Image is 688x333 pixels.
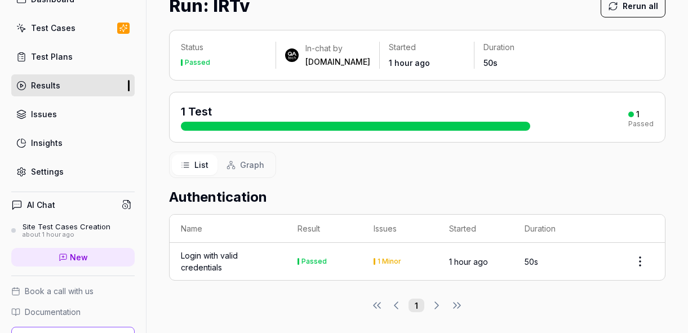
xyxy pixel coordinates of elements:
th: Issues [362,215,438,243]
div: Passed [301,258,327,265]
div: 1 [636,109,640,119]
div: Site Test Cases Creation [23,222,110,231]
div: Results [31,79,60,91]
a: Insights [11,132,135,154]
span: Documentation [25,306,81,318]
a: Results [11,74,135,96]
button: List [172,154,218,175]
a: Documentation [11,306,135,318]
time: 50s [525,257,538,267]
div: Passed [185,59,210,66]
div: 1 Minor [378,258,401,265]
time: 1 hour ago [449,257,488,267]
div: about 1 hour ago [23,231,110,239]
div: Settings [31,166,64,177]
time: 50s [483,58,498,68]
span: Book a call with us [25,285,94,297]
a: Issues [11,103,135,125]
button: 1 [409,299,424,312]
a: Settings [11,161,135,183]
span: New [70,251,88,263]
a: Site Test Cases Creationabout 1 hour ago [11,222,135,239]
span: List [194,159,208,171]
div: Test Cases [31,22,76,34]
h4: AI Chat [27,199,55,211]
div: [DOMAIN_NAME] [305,56,370,68]
img: 7ccf6c19-61ad-4a6c-8811-018b02a1b829.jpg [285,48,299,62]
div: In-chat by [305,43,370,54]
a: Book a call with us [11,285,135,297]
th: Duration [513,215,590,243]
th: Started [438,215,513,243]
th: Name [170,215,286,243]
span: 1 Test [181,105,212,118]
button: Graph [218,154,273,175]
h2: Authentication [169,187,665,207]
div: Passed [628,121,654,127]
p: Started [389,42,465,53]
a: Test Cases [11,17,135,39]
div: Test Plans [31,51,73,63]
div: Insights [31,137,63,149]
a: Login with valid credentials [181,250,275,273]
span: Graph [240,159,264,171]
a: New [11,248,135,267]
div: Issues [31,108,57,120]
p: Duration [483,42,560,53]
th: Result [286,215,362,243]
p: Status [181,42,267,53]
a: Test Plans [11,46,135,68]
time: 1 hour ago [389,58,430,68]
